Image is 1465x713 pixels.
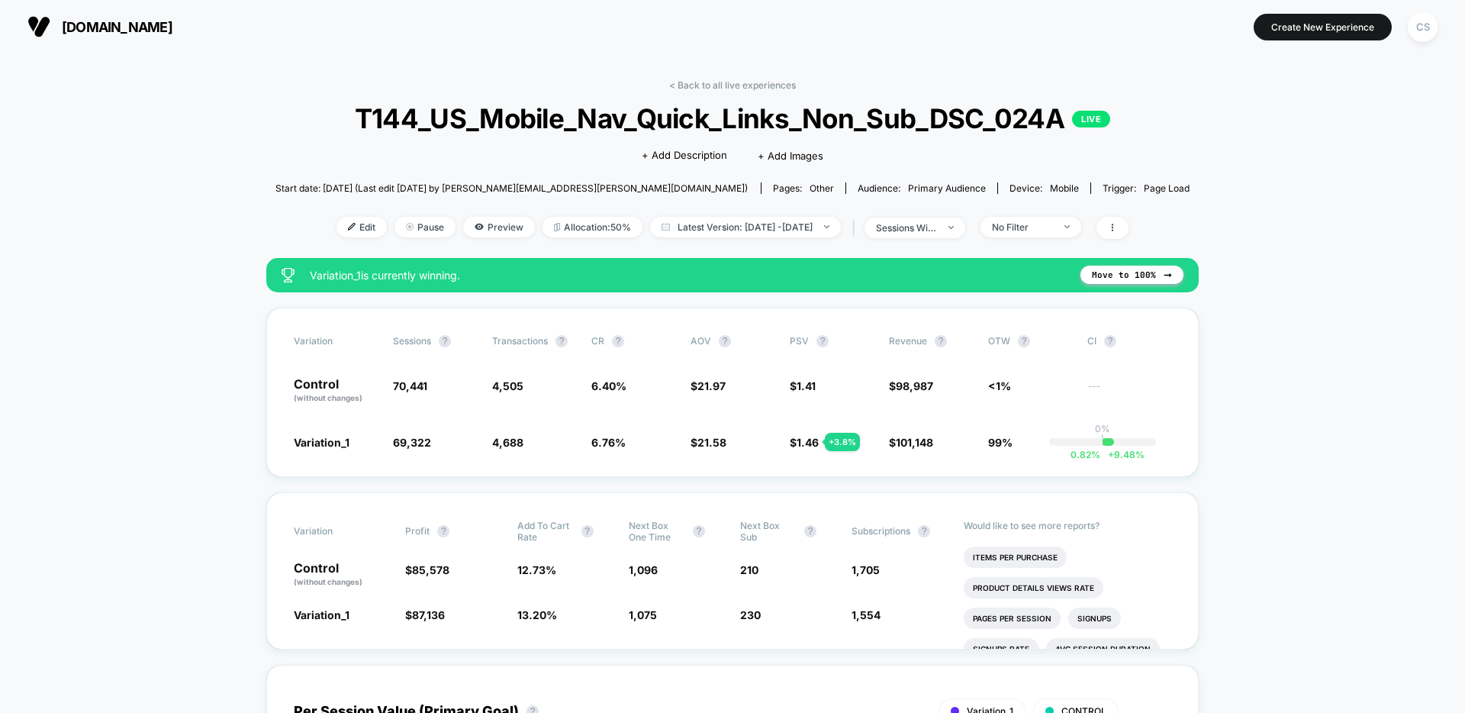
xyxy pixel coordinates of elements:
[918,525,930,537] button: ?
[935,335,947,347] button: ?
[669,79,796,91] a: < Back to all live experiences
[650,217,841,237] span: Latest Version: [DATE] - [DATE]
[719,335,731,347] button: ?
[393,436,431,449] span: 69,322
[758,150,823,162] span: + Add Images
[889,379,933,392] span: $
[294,520,378,543] span: Variation
[62,19,172,35] span: [DOMAIN_NAME]
[790,379,816,392] span: $
[591,436,626,449] span: 6.76 %
[697,436,726,449] span: 21.58
[1101,434,1104,446] p: |
[581,525,594,537] button: ?
[612,335,624,347] button: ?
[697,379,726,392] span: 21.97
[1095,423,1110,434] p: 0%
[797,379,816,392] span: 1.41
[773,182,834,194] div: Pages:
[282,268,295,282] img: success_star
[310,269,1065,282] span: Variation_1 is currently winning.
[294,393,362,402] span: (without changes)
[740,520,797,543] span: Next Box Sub
[294,378,378,404] p: Control
[554,223,560,231] img: rebalance
[852,608,881,621] span: 1,554
[1103,182,1190,194] div: Trigger:
[858,182,986,194] div: Audience:
[591,335,604,347] span: CR
[964,577,1103,598] li: Product Details Views Rate
[804,525,816,537] button: ?
[439,335,451,347] button: ?
[964,608,1061,629] li: Pages Per Session
[876,222,937,234] div: sessions with impression
[492,436,523,449] span: 4,688
[988,436,1013,449] span: 99%
[1108,449,1114,460] span: +
[405,525,430,537] span: Profit
[691,436,726,449] span: $
[27,15,50,38] img: Visually logo
[517,563,556,576] span: 12.73 %
[517,608,557,621] span: 13.20 %
[294,436,349,449] span: Variation_1
[964,547,1067,568] li: Items Per Purchase
[405,563,449,576] span: $
[1254,14,1392,40] button: Create New Experience
[294,608,349,621] span: Variation_1
[1071,449,1100,460] span: 0.82 %
[294,335,378,347] span: Variation
[412,563,449,576] span: 85,578
[889,436,933,449] span: $
[1080,266,1183,284] button: Move to 100%
[825,433,860,451] div: + 3.8 %
[691,379,726,392] span: $
[629,563,658,576] span: 1,096
[463,217,535,237] span: Preview
[896,379,933,392] span: 98,987
[275,182,748,194] span: Start date: [DATE] (Last edit [DATE] by [PERSON_NAME][EMAIL_ADDRESS][PERSON_NAME][DOMAIN_NAME])
[896,436,933,449] span: 101,148
[816,335,829,347] button: ?
[405,608,445,621] span: $
[997,182,1090,194] span: Device:
[740,608,761,621] span: 230
[517,520,574,543] span: Add To Cart Rate
[294,577,362,586] span: (without changes)
[1064,225,1070,228] img: end
[543,217,642,237] span: Allocation: 50%
[1050,182,1079,194] span: mobile
[824,225,829,228] img: end
[810,182,834,194] span: other
[629,608,657,621] span: 1,075
[948,226,954,229] img: end
[693,525,705,537] button: ?
[591,379,626,392] span: 6.40 %
[1104,335,1116,347] button: ?
[394,217,456,237] span: Pause
[321,102,1145,134] span: T144_US_Mobile_Nav_Quick_Links_Non_Sub_DSC_024A
[889,335,927,347] span: Revenue
[492,379,523,392] span: 4,505
[662,223,670,231] img: calendar
[797,436,819,449] span: 1.46
[348,223,356,231] img: edit
[1046,638,1160,660] li: Avg Session Duration
[790,436,819,449] span: $
[1087,382,1171,404] span: ---
[629,520,685,543] span: Next Box One Time
[852,563,880,576] span: 1,705
[1018,335,1030,347] button: ?
[848,217,865,239] span: |
[393,335,431,347] span: Sessions
[1087,335,1171,347] span: CI
[1100,449,1145,460] span: 9.48 %
[1144,182,1190,194] span: Page Load
[908,182,986,194] span: Primary Audience
[1068,608,1121,629] li: Signups
[992,221,1053,233] div: No Filter
[964,638,1038,660] li: Signups Rate
[1408,12,1438,42] div: CS
[852,525,910,537] span: Subscriptions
